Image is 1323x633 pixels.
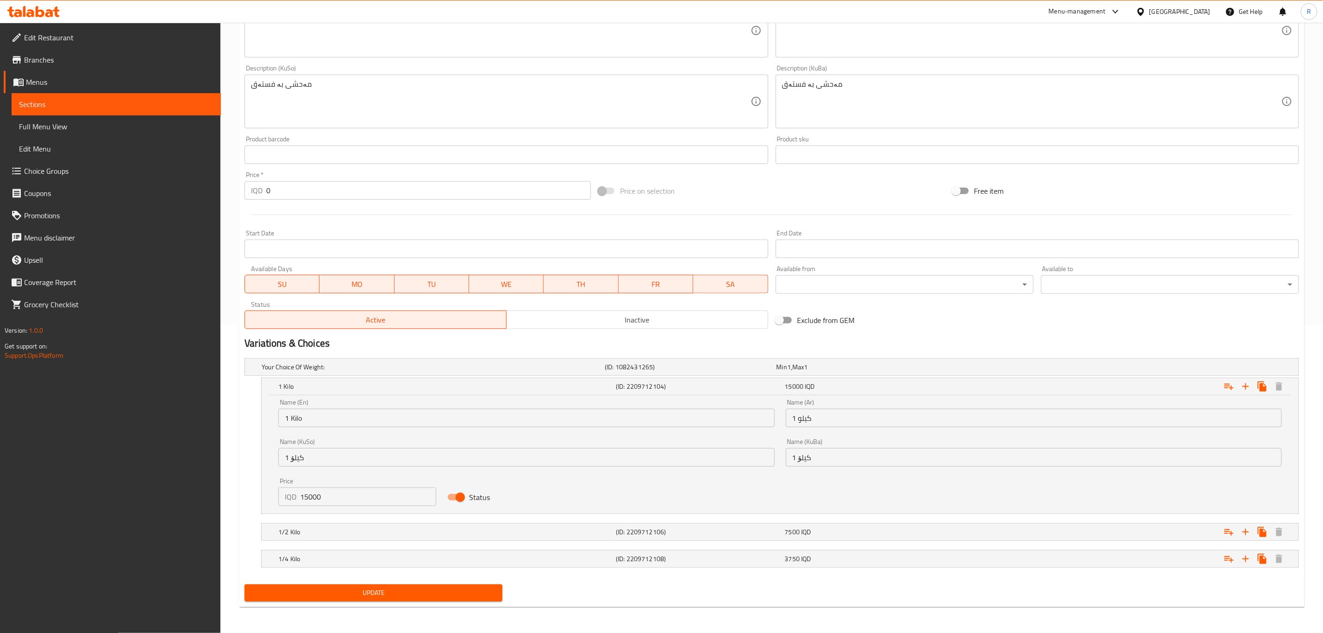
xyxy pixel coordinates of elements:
div: ​ [1041,275,1299,294]
span: MO [323,278,390,291]
span: SU [249,278,316,291]
button: Add new choice [1237,524,1254,540]
input: Enter name Ar [786,409,1282,427]
span: Sections [19,99,213,110]
div: Expand [262,551,1298,567]
button: FR [619,275,693,293]
span: 7500 [785,526,800,538]
button: Update [245,584,502,601]
span: Full Menu View [19,121,213,132]
div: , [777,362,944,372]
span: Active [249,313,503,327]
span: 1.0.0 [29,324,43,336]
textarea: مەحشی بە فستەق [251,80,750,124]
h5: 1/2 Kilo [278,527,612,537]
a: Edit Restaurant [4,26,221,49]
button: Add choice group [1221,378,1237,395]
span: Menus [26,76,213,88]
span: Price on selection [620,185,675,196]
span: Free item [974,185,1004,196]
h5: (ID: 2209712104) [616,382,781,391]
a: Menus [4,71,221,93]
p: IQD [251,185,263,196]
span: IQD [801,553,811,565]
button: SA [693,275,768,293]
span: Upsell [24,254,213,266]
button: Active [245,310,507,329]
div: Expand [245,359,1298,375]
h5: 1/4 Kilo [278,554,612,563]
span: Version: [5,324,27,336]
input: Enter name KuSo [278,448,774,467]
div: Expand [262,524,1298,540]
button: MO [320,275,394,293]
span: TU [398,278,465,291]
button: TU [395,275,469,293]
span: 3750 [785,553,800,565]
input: Please enter price [266,181,591,200]
span: WE [473,278,540,291]
a: Upsell [4,249,221,271]
span: Choice Groups [24,165,213,177]
div: Expand [262,378,1298,395]
span: R [1307,6,1311,17]
a: Full Menu View [12,115,221,138]
span: FR [622,278,690,291]
span: Status [469,492,490,503]
button: Clone new choice [1254,378,1271,395]
span: Max [792,361,804,373]
span: Coupons [24,188,213,199]
a: Sections [12,93,221,115]
h2: Variations & Choices [245,336,1299,350]
input: Please enter price [300,487,436,506]
a: Coupons [4,182,221,204]
input: Please enter product barcode [245,146,768,164]
button: TH [544,275,618,293]
input: Please enter product sku [776,146,1299,164]
textarea: محشو بالفستق [782,9,1281,53]
a: Support.OpsPlatform [5,349,63,361]
div: ​ [776,275,1034,294]
input: Enter name En [278,409,774,427]
span: Edit Restaurant [24,32,213,43]
h5: 1 Kilo [278,382,612,391]
h5: (ID: 2209712108) [616,554,781,563]
a: Grocery Checklist [4,293,221,316]
span: 1 [787,361,791,373]
a: Promotions [4,204,221,227]
span: Coverage Report [24,277,213,288]
span: Min [777,361,787,373]
button: Delete 1 Kilo [1271,378,1287,395]
span: Grocery Checklist [24,299,213,310]
span: Update [252,587,495,599]
button: Add choice group [1221,524,1237,540]
button: Delete 1/4 Kilo [1271,551,1287,567]
span: IQD [801,526,811,538]
span: Inactive [510,313,765,327]
a: Edit Menu [12,138,221,160]
span: Get support on: [5,340,47,352]
a: Choice Groups [4,160,221,182]
button: Clone new choice [1254,551,1271,567]
button: Clone new choice [1254,524,1271,540]
button: WE [469,275,544,293]
a: Menu disclaimer [4,227,221,249]
span: Promotions [24,210,213,221]
div: Menu-management [1049,6,1106,17]
textarea: مەحشی بە فستەق [782,80,1281,124]
input: Enter name KuBa [786,448,1282,467]
span: Menu disclaimer [24,232,213,243]
span: 1 [804,361,808,373]
span: IQD [805,380,815,392]
button: Add new choice [1237,378,1254,395]
button: Delete 1/2 Kilo [1271,524,1287,540]
span: Edit Menu [19,143,213,154]
h5: Your Choice Of Weight: [262,362,601,372]
button: SU [245,275,320,293]
h5: (ID: 1082431265) [605,362,772,372]
div: [GEOGRAPHIC_DATA] [1149,6,1210,17]
span: TH [547,278,614,291]
button: Add new choice [1237,551,1254,567]
span: Exclude from GEM [797,315,855,326]
p: IQD [285,491,296,502]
